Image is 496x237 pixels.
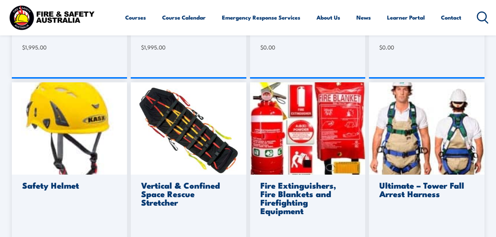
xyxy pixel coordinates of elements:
[22,43,47,51] bdi: 1,995.00
[222,8,300,26] a: Emergency Response Services
[356,8,371,26] a: News
[125,8,146,26] a: Courses
[141,181,234,206] h3: Vertical & Confined Space Rescue Stretcher
[22,43,25,51] span: $
[22,181,115,189] h3: Safety Helmet
[379,43,382,51] span: $
[317,8,340,26] a: About Us
[260,43,275,51] bdi: 0.00
[369,82,485,175] img: arrest-harness.jpg
[387,8,425,26] a: Learner Portal
[379,43,394,51] bdi: 0.00
[141,43,165,51] bdi: 1,995.00
[260,181,353,215] h3: Fire Extinguishers, Fire Blankets and Firefighting Equipment
[131,82,246,175] img: ferno-roll-up-stretcher.jpg
[12,82,127,175] img: safety-helmet.jpg
[141,43,144,51] span: $
[250,82,366,175] img: admin-ajax-3-.jpg
[260,43,263,51] span: $
[379,181,472,198] h3: Ultimate – Tower Fall Arrest Harness
[441,8,461,26] a: Contact
[162,8,206,26] a: Course Calendar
